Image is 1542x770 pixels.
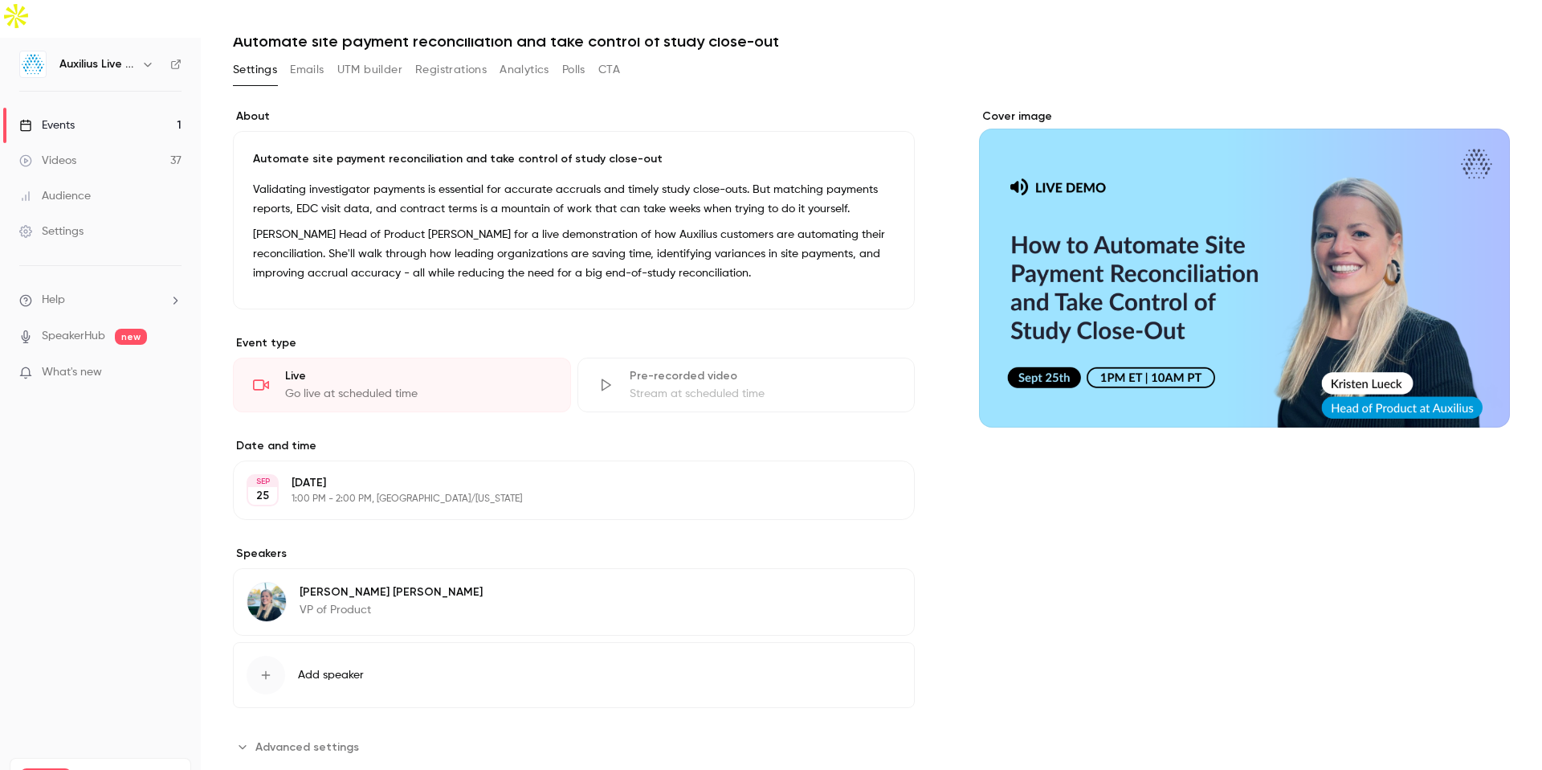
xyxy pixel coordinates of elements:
iframe: Noticeable Trigger [162,366,182,380]
div: SEP [248,476,277,487]
div: LiveGo live at scheduled time [233,358,571,412]
div: Settings [19,223,84,240]
h6: Auxilius Live Sessions [59,56,135,72]
button: Emails [290,57,324,83]
p: [DATE] [292,475,830,491]
p: 25 [256,488,269,504]
button: Registrations [415,57,487,83]
img: Auxilius Live Sessions [20,51,46,77]
div: Stream at scheduled time [630,386,895,402]
div: Videos [19,153,76,169]
p: 1:00 PM - 2:00 PM, [GEOGRAPHIC_DATA]/[US_STATE] [292,493,830,506]
img: Kristen Lueck [247,583,286,621]
div: Pre-recorded videoStream at scheduled time [577,358,916,412]
div: Events [19,117,75,133]
section: Cover image [979,109,1510,428]
div: Kristen Lueck[PERSON_NAME] [PERSON_NAME]VP of Product [233,568,915,636]
div: Audience [19,188,91,204]
div: Go live at scheduled time [285,386,551,402]
label: About [233,109,915,125]
span: Help [42,292,65,309]
button: UTM builder [337,57,402,83]
p: Event type [233,335,915,351]
span: Advanced settings [255,739,359,756]
label: Date and time [233,438,915,454]
span: What's new [42,364,102,381]
p: [PERSON_NAME] [PERSON_NAME] [300,584,483,600]
button: CTA [598,57,620,83]
p: Automate site payment reconciliation and take control of study close-out [253,151,895,167]
p: VP of Product [300,602,483,618]
button: Settings [233,57,277,83]
span: new [115,329,147,345]
label: Speakers [233,546,915,562]
p: Validating investigator payments is essential for accurate accruals and timely study close-outs. ... [253,180,895,219]
li: help-dropdown-opener [19,292,182,309]
button: Add speaker [233,642,915,708]
section: Advanced settings [233,734,915,760]
div: Live [285,368,551,384]
div: Pre-recorded video [630,368,895,384]
label: Cover image [979,109,1510,125]
p: [PERSON_NAME] Head of Product [PERSON_NAME] for a live demonstration of how Auxilius customers ar... [253,225,895,283]
button: Advanced settings [233,734,369,760]
h1: Automate site payment reconciliation and take control of study close-out [233,31,1510,51]
button: Polls [562,57,585,83]
button: Analytics [500,57,549,83]
a: SpeakerHub [42,328,105,345]
span: Add speaker [298,667,364,683]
